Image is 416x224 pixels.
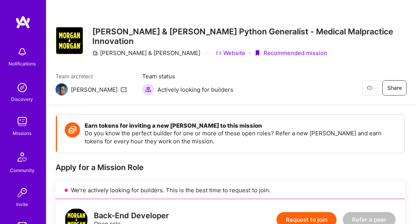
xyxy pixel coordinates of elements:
[249,49,251,57] div: ·
[15,185,30,200] img: Invite
[56,83,68,96] img: Team Architect
[15,114,30,129] img: teamwork
[15,15,31,29] img: logo
[92,27,407,46] h3: [PERSON_NAME] & [PERSON_NAME] Python Generalist - Medical Malpractice Innovation
[92,49,200,57] div: [PERSON_NAME] & [PERSON_NAME]
[16,200,28,208] div: Invite
[10,166,34,174] div: Community
[142,83,154,96] img: Actively looking for builders
[367,85,373,91] i: icon EyeClosed
[254,49,327,57] div: Recommended mission
[9,60,36,68] div: Notifications
[65,122,80,138] img: Token icon
[15,44,30,60] img: bell
[56,27,83,54] img: Company Logo
[56,72,127,80] span: Team architect
[157,86,233,94] span: Actively looking for builders
[254,50,260,56] i: icon PurpleRibbon
[15,80,30,95] img: discovery
[121,86,127,93] i: icon Mail
[142,72,233,80] span: Team status
[387,84,402,92] span: Share
[56,182,405,199] div: We’re actively looking for builders. This is the best time to request to join.
[85,129,397,145] p: Do you know the perfect builder for one or more of these open roles? Refer a new [PERSON_NAME] an...
[56,162,405,172] div: Apply for a Mission Role
[71,86,118,94] div: [PERSON_NAME]
[94,212,169,220] div: Back-End Developer
[216,49,245,57] a: Website
[13,129,32,137] div: Missions
[11,95,33,103] div: Discovery
[85,122,397,129] h4: Earn tokens for inviting a new [PERSON_NAME] to this mission
[382,80,407,96] button: Share
[92,50,98,56] i: icon CompanyGray
[13,148,31,166] img: Community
